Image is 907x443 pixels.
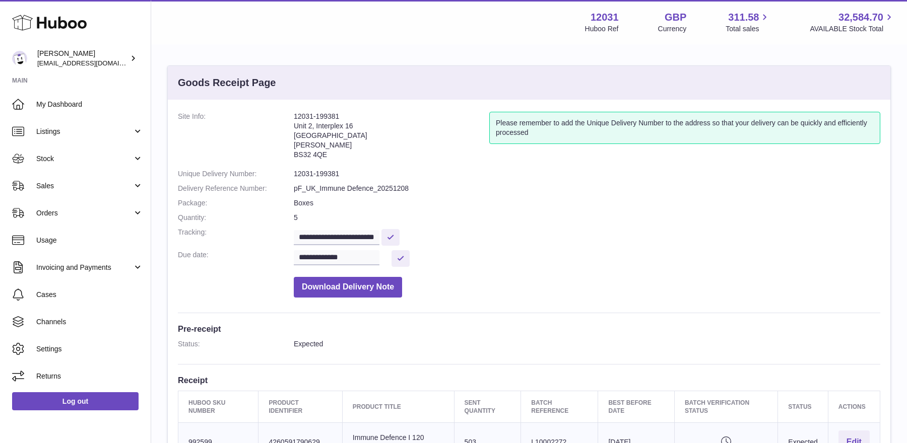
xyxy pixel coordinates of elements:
[294,277,402,298] button: Download Delivery Note
[37,49,128,68] div: [PERSON_NAME]
[178,228,294,245] dt: Tracking:
[37,59,148,67] span: [EMAIL_ADDRESS][DOMAIN_NAME]
[838,11,883,24] span: 32,584.70
[294,184,880,193] dd: pF_UK_Immune Defence_20251208
[726,24,770,34] span: Total sales
[12,392,139,410] a: Log out
[36,208,133,218] span: Orders
[178,339,294,349] dt: Status:
[178,112,294,164] dt: Site Info:
[521,391,598,422] th: Batch Reference
[665,11,686,24] strong: GBP
[178,213,294,223] dt: Quantity:
[178,391,258,422] th: Huboo SKU Number
[294,213,880,223] dd: 5
[12,51,27,66] img: admin@makewellforyou.com
[726,11,770,34] a: 311.58 Total sales
[178,250,294,267] dt: Due date:
[810,11,895,34] a: 32,584.70 AVAILABLE Stock Total
[674,391,778,422] th: Batch Verification Status
[36,290,143,300] span: Cases
[36,181,133,191] span: Sales
[36,344,143,354] span: Settings
[591,11,619,24] strong: 12031
[178,375,880,386] h3: Receipt
[36,127,133,136] span: Listings
[778,391,828,422] th: Status
[178,169,294,179] dt: Unique Delivery Number:
[36,372,143,381] span: Returns
[585,24,619,34] div: Huboo Ref
[454,391,521,422] th: Sent Quantity
[178,184,294,193] dt: Delivery Reference Number:
[36,100,143,109] span: My Dashboard
[36,317,143,327] span: Channels
[294,198,880,208] dd: Boxes
[294,112,489,164] address: 12031-199381 Unit 2, Interplex 16 [GEOGRAPHIC_DATA] [PERSON_NAME] BS32 4QE
[828,391,880,422] th: Actions
[178,323,880,334] h3: Pre-receipt
[598,391,674,422] th: Best Before Date
[342,391,454,422] th: Product title
[178,76,276,90] h3: Goods Receipt Page
[294,169,880,179] dd: 12031-199381
[728,11,759,24] span: 311.58
[658,24,687,34] div: Currency
[810,24,895,34] span: AVAILABLE Stock Total
[258,391,342,422] th: Product Identifier
[36,263,133,272] span: Invoicing and Payments
[36,154,133,164] span: Stock
[489,112,880,144] div: Please remember to add the Unique Delivery Number to the address so that your delivery can be qui...
[178,198,294,208] dt: Package:
[36,236,143,245] span: Usage
[294,339,880,349] dd: Expected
